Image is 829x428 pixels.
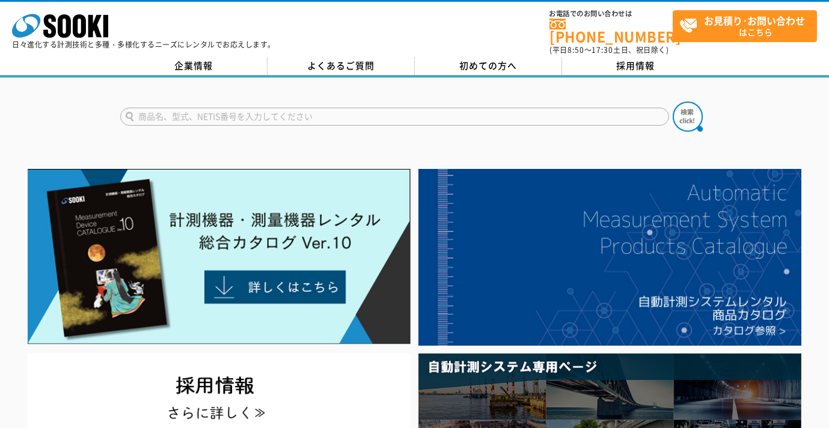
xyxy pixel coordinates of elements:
[549,10,673,17] span: お電話でのお問い合わせは
[28,169,411,344] img: Catalog Ver10
[592,44,613,55] span: 17:30
[120,57,268,75] a: 企業情報
[704,13,805,28] strong: お見積り･お問い合わせ
[549,44,668,55] span: (平日 ～ 土日、祝日除く)
[673,102,703,132] img: btn_search.png
[268,57,415,75] a: よくあるご質問
[459,59,517,72] span: 初めての方へ
[679,11,816,41] span: はこちら
[418,169,801,346] img: 自動計測システムカタログ
[562,57,709,75] a: 採用情報
[673,10,817,42] a: お見積り･お問い合わせはこちら
[549,19,673,43] a: [PHONE_NUMBER]
[415,57,562,75] a: 初めての方へ
[120,108,669,126] input: 商品名、型式、NETIS番号を入力してください
[567,44,584,55] span: 8:50
[12,41,275,48] p: 日々進化する計測技術と多種・多様化するニーズにレンタルでお応えします。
